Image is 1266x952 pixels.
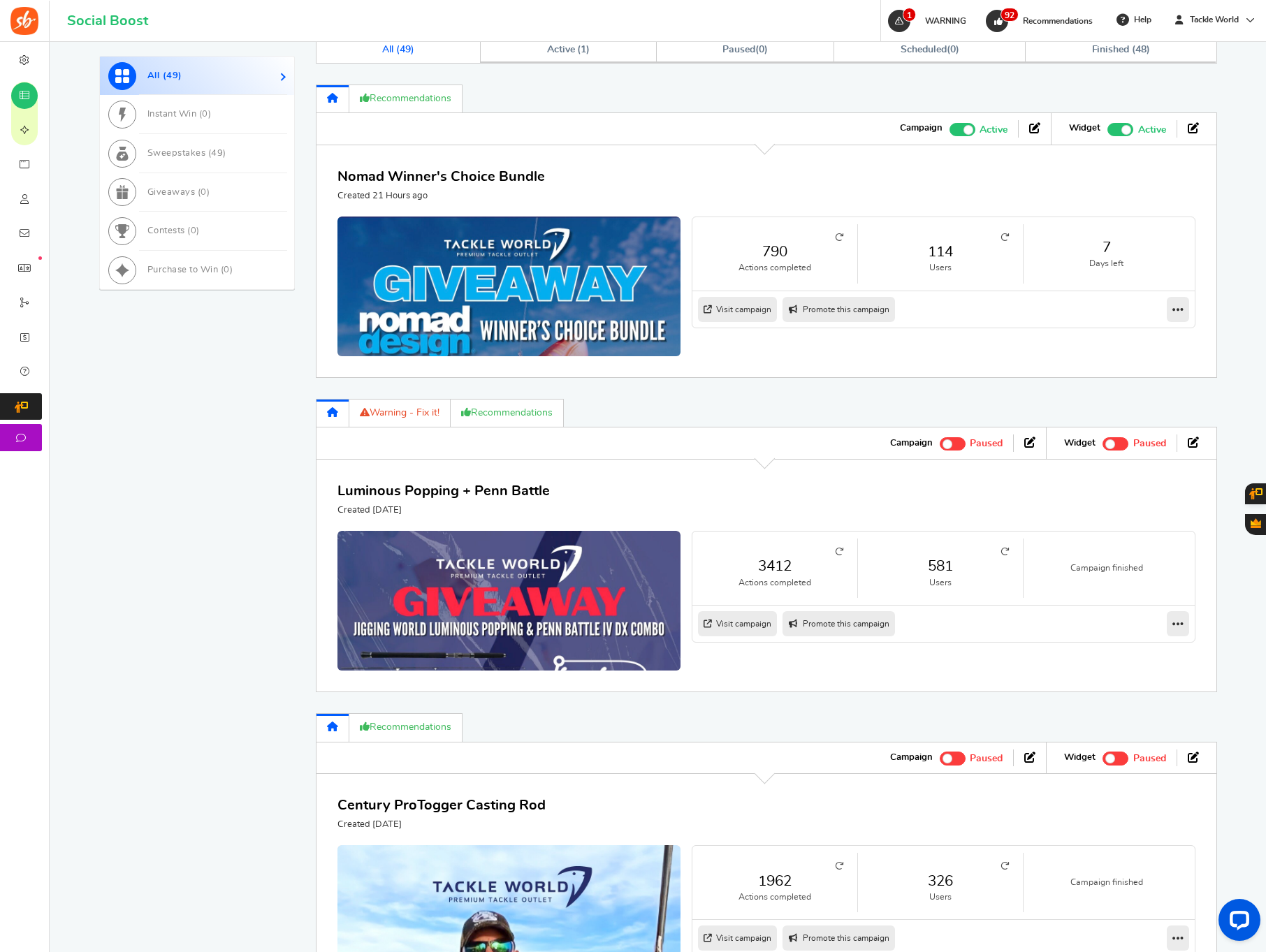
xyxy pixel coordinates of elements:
[147,149,226,158] span: Sweepstakes ( )
[706,242,843,262] a: 790
[1038,258,1175,270] small: Days left
[224,265,230,274] span: 0
[970,754,1003,763] span: Paused
[1024,224,1189,284] li: 7
[1058,120,1177,137] li: Widget activated
[950,45,956,54] span: 0
[887,10,973,32] a: 1 WARNING
[706,871,843,891] a: 1962
[202,110,208,119] span: 0
[147,188,210,197] span: Giveaways ( )
[1130,14,1151,26] span: Help
[337,190,545,203] p: Created 21 Hours ago
[1064,437,1096,450] strong: Widget
[38,256,42,260] em: New
[722,45,768,54] span: ( )
[349,85,463,113] a: Recommendations
[337,484,550,498] a: Luminous Popping + Penn Battle
[337,819,546,831] p: Created [DATE]
[970,439,1003,449] span: Paused
[872,891,1009,903] small: Users
[925,17,966,25] span: WARNING
[211,149,223,158] span: 49
[451,399,564,427] a: Recommendations
[191,226,197,235] span: 0
[783,925,895,951] a: Promote this campaign
[147,226,200,235] span: Contests ( )
[903,8,916,22] span: 1
[1138,122,1166,138] span: Active
[147,265,233,274] span: Purchase to Win ( )
[1245,514,1266,535] button: Gratisfaction
[890,752,933,764] strong: Campaign
[980,122,1007,138] span: Active
[901,45,947,54] span: Scheduled
[706,556,843,576] a: 3412
[201,188,207,197] span: 0
[1054,749,1177,766] li: Widget activated
[759,45,764,54] span: 0
[1184,14,1244,26] span: Tackle World
[1023,17,1093,25] span: Recommendations
[1207,893,1266,952] iframe: LiveChat chat widget
[1054,434,1177,451] li: Widget activated
[382,45,414,54] span: All ( )
[783,611,895,636] a: Promote this campaign
[581,45,586,54] span: 1
[1111,8,1158,31] a: Help
[147,71,182,80] span: All ( )
[900,122,943,135] strong: Campaign
[1069,122,1100,135] strong: Widget
[706,891,843,903] small: Actions completed
[872,577,1009,589] small: Users
[337,798,546,812] a: Century ProTogger Casting Rod
[1092,45,1150,54] span: Finished ( )
[400,45,411,54] span: 49
[698,297,777,322] a: Visit campaign
[706,577,843,589] small: Actions completed
[722,45,755,54] span: Paused
[1133,439,1166,449] span: Paused
[67,13,148,29] h1: Social Boost
[984,10,1100,32] a: 92 Recommendations
[10,7,38,35] img: Social Boost
[890,437,933,450] strong: Campaign
[166,71,178,80] span: 49
[1038,877,1175,888] small: Campaign finished
[1038,562,1175,574] small: Campaign finished
[872,262,1009,274] small: Users
[1001,8,1019,22] span: 92
[872,871,1009,891] a: 326
[872,242,1009,262] a: 114
[872,556,1009,576] a: 581
[1251,518,1261,528] span: Gratisfaction
[337,170,545,184] a: Nomad Winner's Choice Bundle
[349,399,451,427] a: Warning - Fix it!
[547,45,590,54] span: Active ( )
[706,262,843,274] small: Actions completed
[901,45,959,54] span: ( )
[698,925,777,951] a: Visit campaign
[698,611,777,636] a: Visit campaign
[349,713,463,742] a: Recommendations
[147,110,212,119] span: Instant Win ( )
[783,297,895,322] a: Promote this campaign
[1064,752,1096,764] strong: Widget
[1133,754,1166,763] span: Paused
[337,504,550,517] p: Created [DATE]
[1135,45,1147,54] span: 48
